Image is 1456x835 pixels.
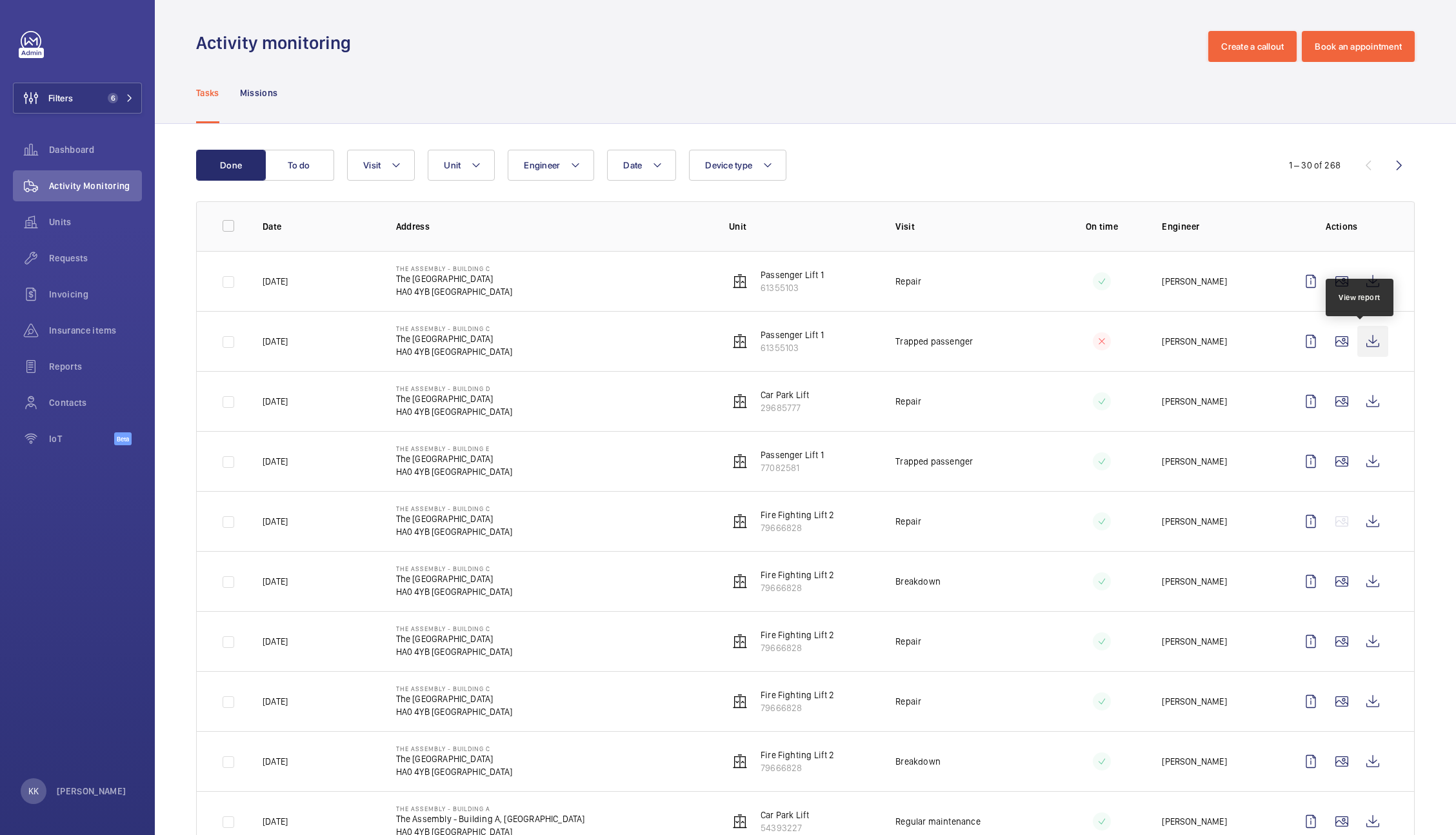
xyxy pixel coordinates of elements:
p: The Assembly - Building C [396,625,513,632]
p: The [GEOGRAPHIC_DATA] [396,752,513,765]
p: [PERSON_NAME] [1162,395,1226,408]
img: elevator.svg [732,634,748,649]
span: Contacts [49,396,142,409]
p: [PERSON_NAME] [1162,695,1226,708]
p: 79666828 [761,581,835,594]
p: The Assembly - Building D [396,385,513,392]
p: [PERSON_NAME] [1162,455,1226,468]
img: elevator.svg [732,334,748,349]
p: [PERSON_NAME] [1162,815,1226,828]
p: [DATE] [263,635,288,648]
span: Reports [49,360,142,373]
p: HA0 4YB [GEOGRAPHIC_DATA] [396,465,513,478]
p: [PERSON_NAME] [1162,575,1226,588]
p: Passenger Lift 1 [761,448,824,461]
p: The Assembly - Building C [396,325,513,332]
button: Device type [689,150,786,181]
span: Date [623,160,642,170]
p: [DATE] [263,575,288,588]
button: Engineer [508,150,594,181]
p: HA0 4YB [GEOGRAPHIC_DATA] [396,285,513,298]
img: elevator.svg [732,574,748,589]
img: elevator.svg [732,394,748,409]
p: HA0 4YB [GEOGRAPHIC_DATA] [396,705,513,718]
p: Fire Fighting Lift 2 [761,568,835,581]
span: Visit [363,160,381,170]
span: Beta [114,432,132,445]
img: elevator.svg [732,274,748,289]
p: [PERSON_NAME] [1162,335,1226,348]
p: 61355103 [761,341,824,354]
p: Regular maintenance [895,815,980,828]
p: Actions [1295,220,1388,233]
button: Unit [428,150,495,181]
p: 77082581 [761,461,824,474]
p: Repair [895,395,921,408]
p: Car Park Lift [761,388,809,401]
div: View report [1339,292,1381,303]
span: Insurance items [49,324,142,337]
p: [PERSON_NAME] [57,785,126,798]
p: [DATE] [263,515,288,528]
p: The [GEOGRAPHIC_DATA] [396,272,513,285]
p: 79666828 [761,641,835,654]
p: HA0 4YB [GEOGRAPHIC_DATA] [396,525,513,538]
button: To do [264,150,334,181]
span: Activity Monitoring [49,179,142,192]
img: elevator.svg [732,814,748,829]
p: The [GEOGRAPHIC_DATA] [396,332,513,345]
p: Fire Fighting Lift 2 [761,629,835,641]
span: Engineer [524,160,560,170]
p: Car Park Lift [761,809,809,821]
p: [PERSON_NAME] [1162,515,1226,528]
p: [DATE] [263,755,288,768]
span: Device type [705,160,752,170]
p: Repair [895,515,921,528]
button: Create a callout [1208,31,1297,62]
button: Done [196,150,266,181]
p: KK [28,785,39,798]
img: elevator.svg [732,694,748,709]
p: The Assembly - Building C [396,505,513,512]
img: elevator.svg [732,514,748,529]
p: 29685777 [761,401,809,414]
span: Invoicing [49,288,142,301]
p: HA0 4YB [GEOGRAPHIC_DATA] [396,765,513,778]
p: [DATE] [263,815,288,828]
p: The Assembly - Building A [396,805,585,812]
div: 1 – 30 of 268 [1289,159,1341,172]
p: The Assembly - Building E [396,445,513,452]
span: Dashboard [49,143,142,156]
p: Fire Fighting Lift 2 [761,508,835,521]
p: Repair [895,695,921,708]
h1: Activity monitoring [196,31,359,55]
button: Visit [347,150,415,181]
p: [DATE] [263,335,288,348]
p: 61355103 [761,281,824,294]
span: IoT [49,432,114,445]
p: Date [263,220,375,233]
p: The [GEOGRAPHIC_DATA] [396,632,513,645]
p: Breakdown [895,755,941,768]
p: The Assembly - Building C [396,565,513,572]
p: 79666828 [761,761,835,774]
p: Visit [895,220,1041,233]
p: The Assembly - Building A, [GEOGRAPHIC_DATA] [396,812,585,825]
img: elevator.svg [732,454,748,469]
p: The Assembly - Building C [396,745,513,752]
p: Address [396,220,708,233]
p: [DATE] [263,455,288,468]
p: Breakdown [895,575,941,588]
p: Missions [240,86,278,99]
p: Repair [895,275,921,288]
span: Unit [444,160,461,170]
p: The [GEOGRAPHIC_DATA] [396,392,513,405]
p: [DATE] [263,395,288,408]
p: HA0 4YB [GEOGRAPHIC_DATA] [396,345,513,358]
span: Requests [49,252,142,265]
p: The Assembly - Building C [396,265,513,272]
p: [PERSON_NAME] [1162,755,1226,768]
p: Passenger Lift 1 [761,328,824,341]
p: 79666828 [761,521,835,534]
p: The [GEOGRAPHIC_DATA] [396,572,513,585]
